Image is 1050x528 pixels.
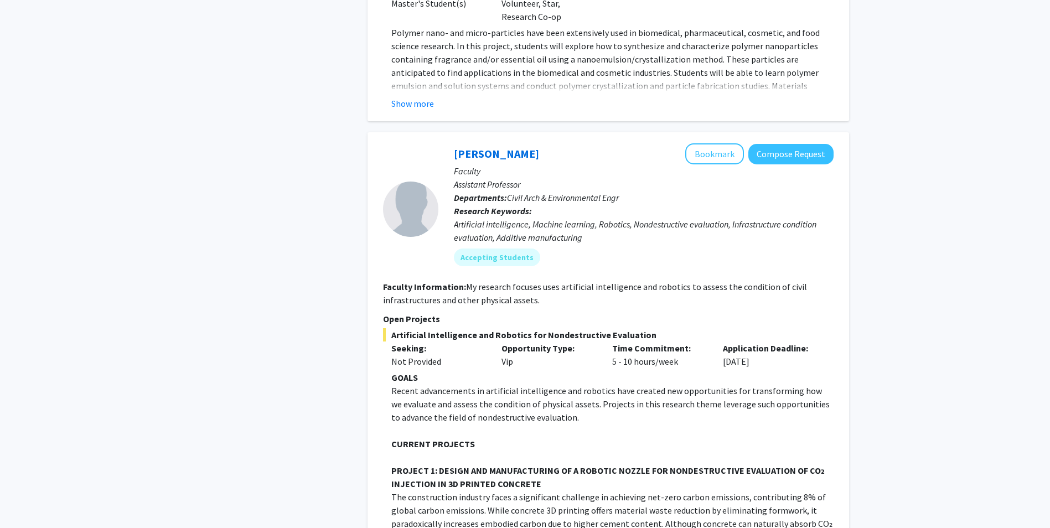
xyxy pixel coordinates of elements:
div: 5 - 10 hours/week [604,341,715,368]
p: Recent advancements in artificial intelligence and robotics have created new opportunities for tr... [391,384,834,424]
iframe: Chat [8,478,47,520]
a: [PERSON_NAME] [454,147,539,161]
fg-read-more: My research focuses uses artificial intelligence and robotics to assess the condition of civil in... [383,281,807,306]
div: Vip [493,341,604,368]
p: Time Commitment: [612,341,706,355]
div: Artificial intelligence, Machine learning, Robotics, Nondestructive evaluation, Infrastructure co... [454,218,834,244]
div: Not Provided [391,355,485,368]
p: Polymer nano- and micro-particles have been extensively used in biomedical, pharmaceutical, cosme... [391,26,834,106]
p: Opportunity Type: [501,341,596,355]
b: Faculty Information: [383,281,466,292]
b: Departments: [454,192,507,203]
button: Compose Request to Arvin Ebrahimkhanlou [748,144,834,164]
span: Civil Arch & Environmental Engr [507,192,619,203]
p: Faculty [454,164,834,178]
strong: PROJECT 1: DESIGN AND MANUFACTURING OF A ROBOTIC NOZZLE FOR NONDESTRUCTIVE EVALUATION OF CO₂ INJE... [391,465,824,489]
p: Seeking: [391,341,485,355]
div: [DATE] [715,341,825,368]
mat-chip: Accepting Students [454,249,540,266]
b: Research Keywords: [454,205,532,216]
strong: GOALS [391,372,418,383]
strong: CURRENT PROJECTS [391,438,475,449]
button: Add Arvin Ebrahimkhanlou to Bookmarks [685,143,744,164]
span: Artificial Intelligence and Robotics for Nondestructive Evaluation [383,328,834,341]
p: Assistant Professor [454,178,834,191]
p: Application Deadline: [723,341,817,355]
button: Show more [391,97,434,110]
p: Open Projects [383,312,834,325]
